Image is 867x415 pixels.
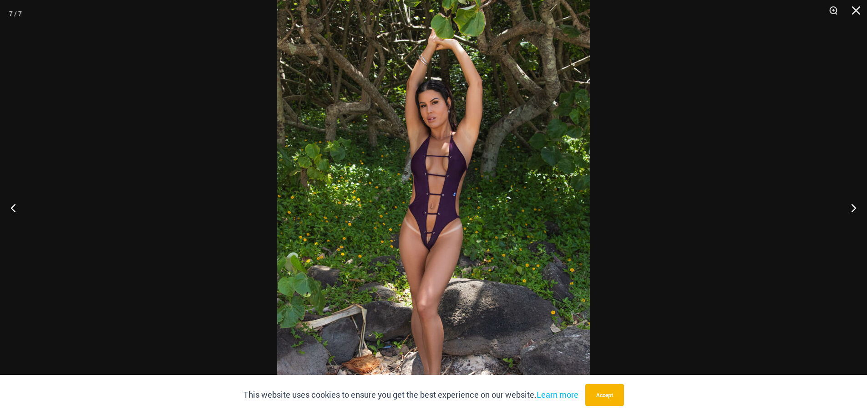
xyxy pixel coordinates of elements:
[537,389,578,400] a: Learn more
[833,185,867,231] button: Next
[243,388,578,402] p: This website uses cookies to ensure you get the best experience on our website.
[9,7,22,20] div: 7 / 7
[585,384,624,406] button: Accept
